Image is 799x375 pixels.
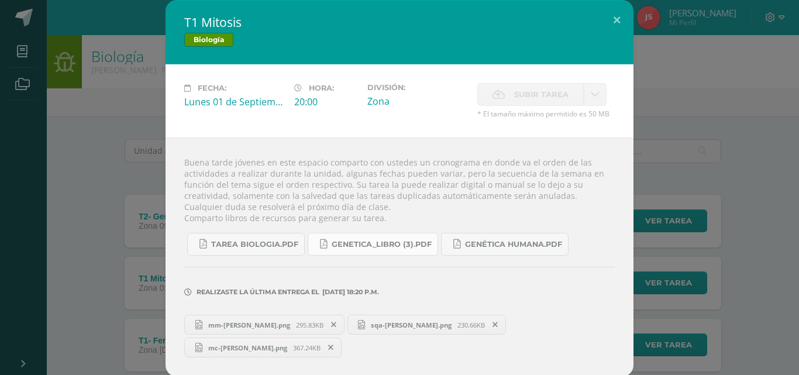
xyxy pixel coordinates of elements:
[347,315,507,335] a: sqa-[PERSON_NAME].png 230.66KB
[321,341,341,354] span: Remover entrega
[324,318,344,331] span: Remover entrega
[187,233,305,256] a: Tarea biologia.pdf
[211,240,298,249] span: Tarea biologia.pdf
[294,95,358,108] div: 20:00
[184,95,285,108] div: Lunes 01 de Septiembre
[198,84,226,92] span: Fecha:
[367,95,468,108] div: Zona
[202,321,296,329] span: mm-[PERSON_NAME].png
[309,84,334,92] span: Hora:
[184,338,342,357] a: mc-[PERSON_NAME].png 367.24KB
[441,233,569,256] a: Genética humana.pdf
[365,321,457,329] span: sqa-[PERSON_NAME].png
[457,321,485,329] span: 230.66KB
[202,343,293,352] span: mc-[PERSON_NAME].png
[477,83,584,106] label: La fecha de entrega ha expirado
[477,109,615,119] span: * El tamaño máximo permitido es 50 MB
[184,14,615,30] h2: T1 Mitosis
[465,240,562,249] span: Genética humana.pdf
[319,292,379,293] span: [DATE] 18:20 p.m.
[184,33,233,47] span: Biología
[332,240,432,249] span: Genetica_LIBRO (3).pdf
[367,83,468,92] label: División:
[296,321,323,329] span: 295.83KB
[197,288,319,296] span: Realizaste la última entrega el
[184,315,345,335] a: mm-[PERSON_NAME].png 295.83KB
[293,343,321,352] span: 367.24KB
[308,233,438,256] a: Genetica_LIBRO (3).pdf
[485,318,505,331] span: Remover entrega
[584,83,607,106] a: La fecha de entrega ha expirado
[514,84,569,105] span: Subir tarea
